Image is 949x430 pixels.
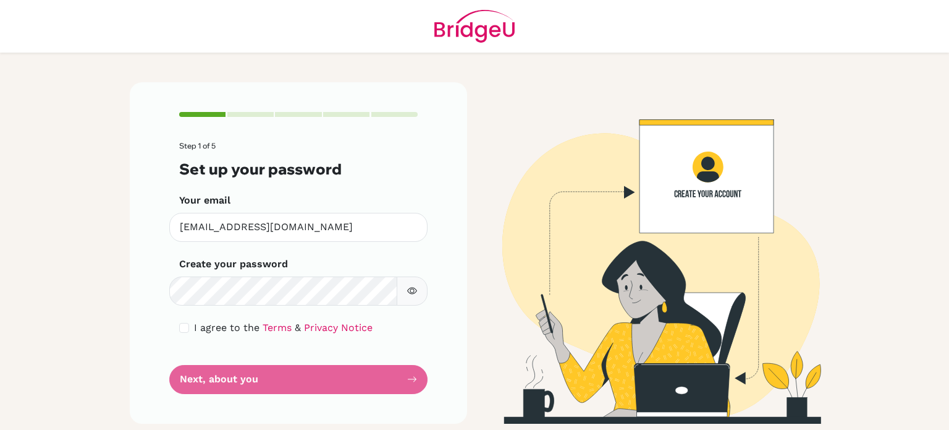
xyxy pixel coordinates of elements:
span: I agree to the [194,322,259,333]
span: Step 1 of 5 [179,141,216,150]
h3: Set up your password [179,160,418,178]
span: & [295,322,301,333]
label: Create your password [179,257,288,272]
a: Terms [263,322,292,333]
a: Privacy Notice [304,322,373,333]
label: Your email [179,193,230,208]
input: Insert your email* [169,213,428,242]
